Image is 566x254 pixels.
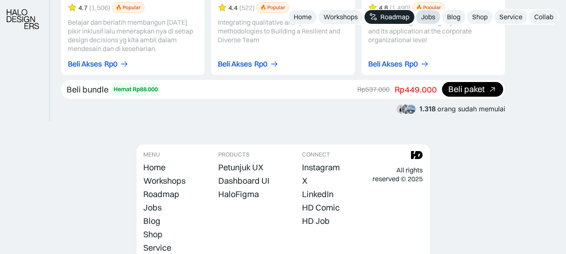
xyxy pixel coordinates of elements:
[68,60,129,69] a: Beli AksesRp0
[302,202,340,213] a: HD Comic
[442,10,465,24] a: Blog
[143,242,171,254] a: Service
[218,176,269,186] div: Dashboard UI
[368,60,429,69] a: Beli AksesRp0
[302,216,330,226] div: HD Job
[302,162,340,173] a: Instagram
[143,215,160,227] a: Blog
[143,175,186,187] a: Workshops
[218,162,264,172] div: Petunjuk UX
[104,60,117,69] div: Rp0
[302,175,308,187] a: X
[421,13,435,21] div: Jobs
[218,60,279,69] a: Beli AksesRp0
[218,151,249,158] div: PRODUCTS
[368,60,402,69] div: Beli Akses
[302,188,333,200] a: LinkedIn
[143,162,165,173] a: Home
[302,162,340,172] div: Instagram
[218,60,252,69] div: Beli Akses
[499,13,522,21] div: Service
[302,215,330,227] a: HD Job
[419,105,436,113] span: 1.318
[416,10,440,24] a: Jobs
[395,84,437,95] div: Rp449.000
[302,151,330,158] div: CONNECT
[405,60,418,69] div: Rp0
[467,10,493,24] a: Shop
[289,10,317,24] a: Home
[143,188,179,200] a: Roadmap
[294,13,312,21] div: Home
[372,166,423,183] div: All rights reserved © 2025
[143,162,165,172] div: Home
[143,216,160,226] div: Blog
[68,60,102,69] div: Beli Akses
[143,202,162,213] a: Jobs
[380,13,409,21] div: Roadmap
[61,80,505,99] a: Beli bundleHemat Rp88.000Rp537.000Rp449.000Beli paket
[218,188,259,200] a: HaloFigma
[447,13,460,21] div: Blog
[143,228,163,240] a: Shop
[218,175,269,187] a: Dashboard UI
[364,10,414,24] a: Roadmap
[143,176,186,186] div: Workshops
[143,203,162,213] div: Jobs
[67,84,109,95] div: Beli bundle
[143,243,171,253] div: Service
[323,13,358,21] div: Workshops
[143,229,163,239] div: Shop
[318,10,363,24] a: Workshops
[114,85,158,94] div: Hemat Rp88.000
[494,10,527,24] a: Service
[218,162,264,173] a: Petunjuk UX
[254,60,267,69] div: Rp0
[472,13,488,21] div: Shop
[302,176,308,186] div: X
[448,85,485,94] div: Beli paket
[419,105,505,113] div: orang sudah memulai
[534,13,553,21] div: Collab
[143,151,160,158] div: MENU
[302,203,340,213] div: HD Comic
[529,10,558,24] a: Collab
[357,85,390,94] div: Rp537.000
